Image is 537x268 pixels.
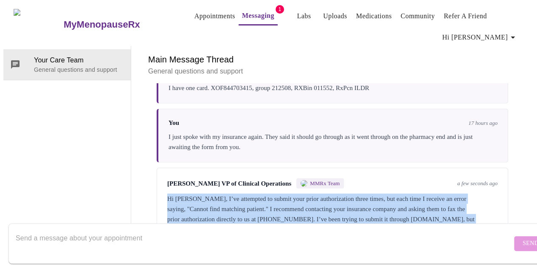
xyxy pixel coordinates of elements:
div: Your Care TeamGeneral questions and support [3,49,131,80]
span: 17 hours ago [468,120,498,127]
p: General questions and support [34,65,124,74]
h3: MyMenopauseRx [64,19,140,30]
a: Uploads [323,10,347,22]
h6: Main Message Thread [148,53,517,66]
img: MyMenopauseRx Logo [14,9,62,41]
p: General questions and support [148,66,517,76]
textarea: Send a message about your appointment [16,230,512,257]
a: Labs [297,10,311,22]
span: MMRx Team [310,180,340,187]
button: Uploads [320,8,351,25]
span: Your Care Team [34,55,124,65]
button: Community [397,8,439,25]
a: Messaging [242,10,274,22]
a: Appointments [194,10,235,22]
button: Labs [290,8,318,25]
div: Hi [PERSON_NAME], I’ve attempted to submit your prior authorization three times, but each time I ... [167,194,498,234]
span: 1 [276,5,284,14]
button: Refer a Friend [440,8,490,25]
a: Refer a Friend [444,10,487,22]
button: Appointments [191,8,239,25]
span: You [169,119,179,127]
div: I just spoke with my insurance again. They said it should go through as it went through on the ph... [169,132,498,152]
span: [PERSON_NAME] VP of Clinical Operations [167,180,291,187]
span: a few seconds ago [457,180,498,187]
a: MyMenopauseRx [62,10,174,39]
div: I have one card. XOF844703415, group 212508, RXBin 011552, RxPcn ILDR [169,83,498,93]
button: Medications [353,8,395,25]
a: Medications [356,10,392,22]
button: Hi [PERSON_NAME] [439,29,521,46]
button: Messaging [239,7,278,25]
img: MMRX [301,180,307,187]
a: Community [401,10,435,22]
span: Hi [PERSON_NAME] [442,31,518,43]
